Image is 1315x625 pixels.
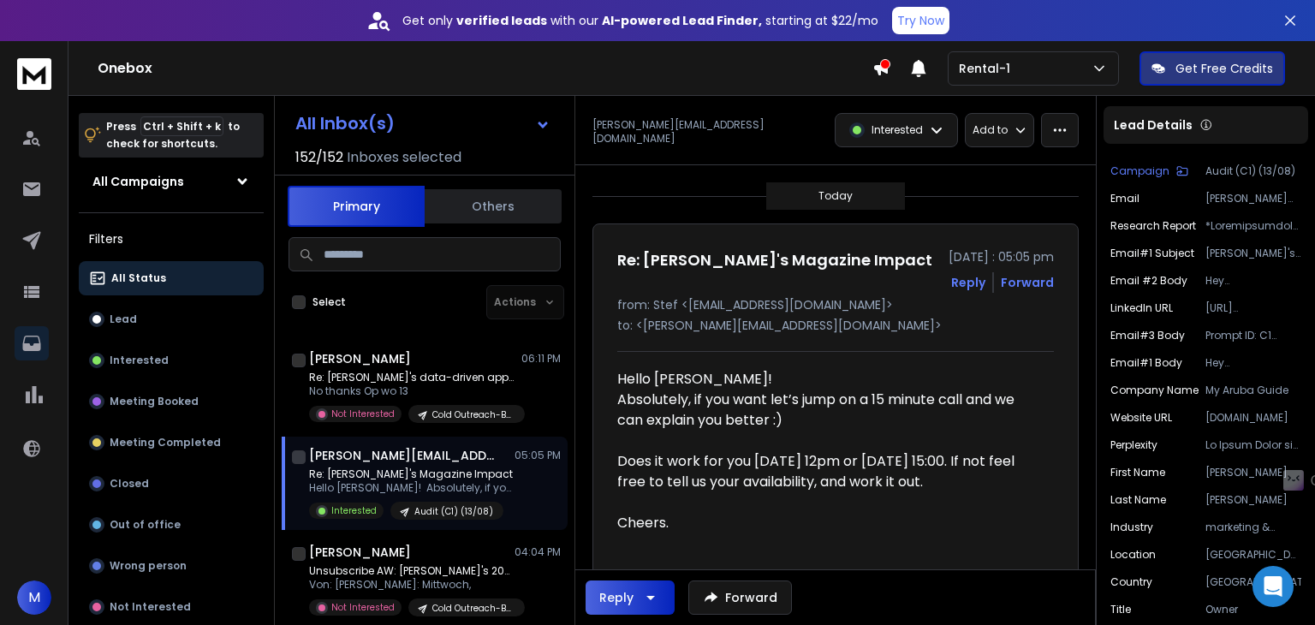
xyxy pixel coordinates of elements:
p: from: Stef <[EMAIL_ADDRESS][DOMAIN_NAME]> [617,296,1054,313]
button: Reply [951,274,985,291]
button: Not Interested [79,590,264,624]
button: Reply [586,580,675,615]
h1: All Campaigns [92,173,184,190]
p: 04:04 PM [515,545,561,559]
button: All Inbox(s) [282,106,564,140]
p: Lead Details [1114,116,1193,134]
button: Try Now [892,7,949,34]
p: Perplexity [1110,438,1157,452]
p: My Aruba Guide [1205,384,1301,397]
p: Interested [872,123,923,137]
p: Research Report [1110,219,1196,233]
p: Hey [PERSON_NAME],<br><br>Following up on my last note 🙂<br><br>I thought the AI Audit might be w... [1205,274,1301,288]
button: M [17,580,51,615]
p: Try Now [897,12,944,29]
p: Audit (C1) (13/08) [1205,164,1301,178]
h3: Filters [79,227,264,251]
p: Owner [1205,603,1301,616]
p: Closed [110,477,149,491]
p: [DATE] : 05:05 pm [949,248,1054,265]
button: Campaign [1110,164,1188,178]
div: Reply [599,589,634,606]
p: [PERSON_NAME][EMAIL_ADDRESS][DOMAIN_NAME] [1205,192,1301,205]
button: Forward [688,580,792,615]
img: logo [17,58,51,90]
span: Ctrl + Shift + k [140,116,223,136]
p: Last Name [1110,493,1166,507]
p: Meeting Completed [110,436,221,449]
p: Not Interested [331,408,395,420]
p: Email [1110,192,1139,205]
p: 06:11 PM [521,352,561,366]
button: Others [425,187,562,225]
span: 152 / 152 [295,147,343,168]
p: LinkedIn URL [1110,301,1173,315]
p: Hello [PERSON_NAME]! Absolutely, if you want [309,481,515,495]
h1: [PERSON_NAME] [309,544,411,561]
button: Meeting Booked [79,384,264,419]
p: Prompt ID: C1 (Audit) [1205,329,1301,342]
p: title [1110,603,1131,616]
p: Interested [331,504,377,517]
p: Hey [PERSON_NAME],<br><br>I came across My Aruba Guide's travel magazine online and was impressed... [1205,356,1301,370]
p: Lo Ipsum Dolor si a consecteturad elitsed doe tempor incidid utlab et Doloremagn, Aliqu, enimadmi... [1205,438,1301,452]
p: Add to [973,123,1008,137]
p: Unsubscribe AW: [PERSON_NAME]'s 20-year expertise [309,564,515,578]
p: to: <[PERSON_NAME][EMAIL_ADDRESS][DOMAIN_NAME]> [617,317,1054,334]
p: Today [818,189,853,203]
button: Meeting Completed [79,426,264,460]
div: Forward [1001,274,1054,291]
p: First Name [1110,466,1165,479]
p: All Status [111,271,166,285]
p: Audit (C1) (13/08) [414,505,493,518]
p: [PERSON_NAME]'s Magazine Impact [1205,247,1301,260]
div: Cheers. [617,513,1040,533]
div: Hello [PERSON_NAME]! [617,369,1040,390]
p: [DOMAIN_NAME] [1205,411,1301,425]
p: Country [1110,575,1152,589]
p: *Loremipsumdolor*<si>4. Ametconsect: Adipiscingel Seddoeius't incididunt ut laboreet dolor mag al... [1205,219,1301,233]
p: Email#1 Body [1110,356,1182,370]
p: [URL][DOMAIN_NAME] [1205,301,1301,315]
p: marketing & advertising [1205,521,1301,534]
strong: AI-powered Lead Finder, [602,12,762,29]
p: Von: [PERSON_NAME]: Mittwoch, [309,578,515,592]
button: Get Free Credits [1139,51,1285,86]
h1: [PERSON_NAME] [309,350,411,367]
button: Primary [288,186,425,227]
button: All Status [79,261,264,295]
p: Campaign [1110,164,1169,178]
div: Does it work for you [DATE] 12pm or [DATE] 15:00. If not feel free to tell us your availability, ... [617,451,1040,492]
label: Select [312,295,346,309]
button: Wrong person [79,549,264,583]
p: Not Interested [110,600,191,614]
div: Open Intercom Messenger [1253,566,1294,607]
p: No thanks Op wo 13 [309,384,515,398]
h1: Re: [PERSON_NAME]'s Magazine Impact [617,248,932,272]
p: Meeting Booked [110,395,199,408]
p: Press to check for shortcuts. [106,118,240,152]
button: Out of office [79,508,264,542]
p: Wrong person [110,559,187,573]
button: Interested [79,343,264,378]
strong: verified leads [456,12,547,29]
button: Closed [79,467,264,501]
p: Website URL [1110,411,1172,425]
button: Lead [79,302,264,336]
p: [PERSON_NAME] [1205,493,1301,507]
p: Company Name [1110,384,1199,397]
p: Email#3 Body [1110,329,1185,342]
p: Location [1110,548,1156,562]
p: [PERSON_NAME][EMAIL_ADDRESS][DOMAIN_NAME] [592,118,824,146]
button: All Campaigns [79,164,264,199]
p: Email #2 Body [1110,274,1187,288]
p: Not Interested [331,601,395,614]
p: 05:05 PM [515,449,561,462]
p: Re: [PERSON_NAME]'s data-driven approach [309,371,515,384]
p: Out of office [110,518,181,532]
h3: Inboxes selected [347,147,461,168]
h1: Onebox [98,58,872,79]
p: Email#1 Subject [1110,247,1194,260]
